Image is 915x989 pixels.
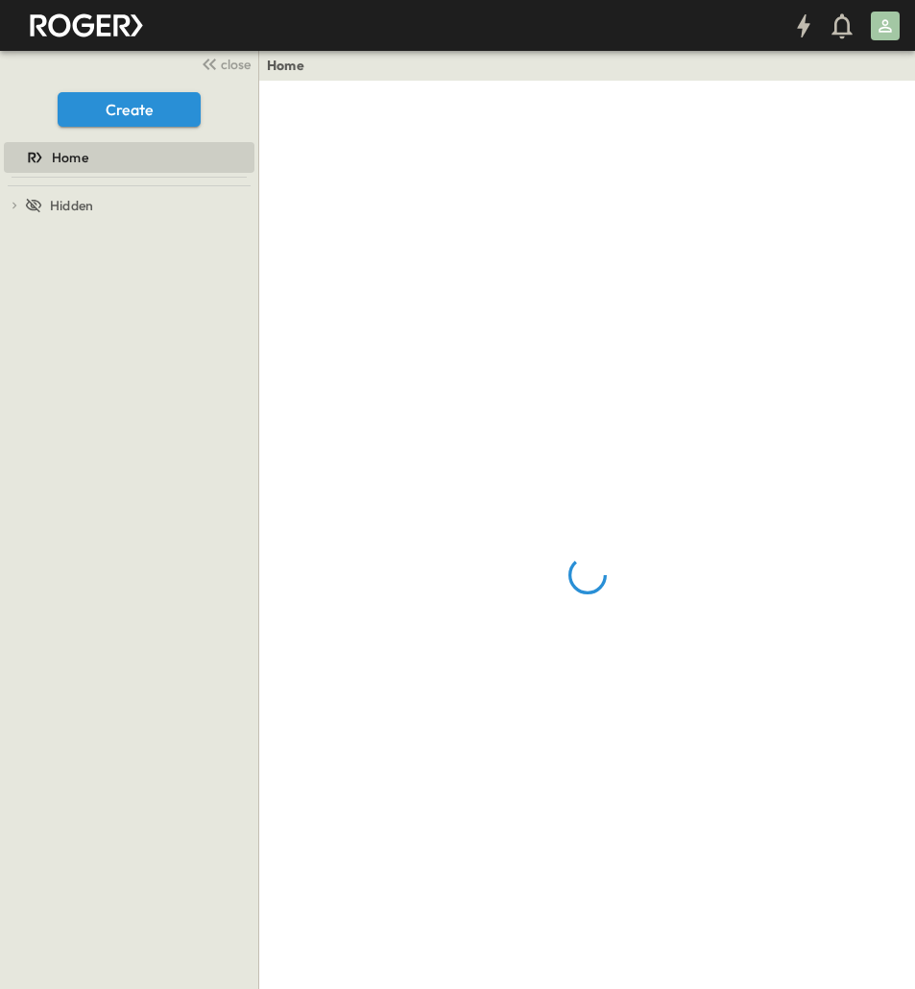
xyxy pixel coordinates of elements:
button: close [193,50,254,77]
nav: breadcrumbs [267,56,316,75]
span: Home [52,148,88,167]
a: Home [4,144,251,171]
span: close [221,55,251,74]
a: Home [267,56,304,75]
span: Hidden [50,196,93,215]
button: Create [58,92,201,127]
